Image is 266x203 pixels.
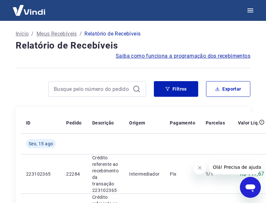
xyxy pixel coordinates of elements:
[31,30,34,38] p: /
[238,120,259,126] p: Valor Líq.
[66,120,81,126] p: Pedido
[84,30,140,38] p: Relatório de Recebíveis
[54,84,130,94] input: Busque pelo número do pedido
[240,177,261,198] iframe: Botão para abrir a janela de mensagens
[92,120,114,126] p: Descrição
[116,52,250,60] a: Saiba como funciona a programação dos recebimentos
[29,140,53,147] span: Sex, 15 ago
[154,81,198,97] button: Filtros
[26,171,56,177] p: 223102365
[170,120,195,126] p: Pagamento
[80,30,82,38] p: /
[8,0,50,20] img: Vindi
[206,81,250,97] button: Exportar
[16,39,250,52] h4: Relatório de Recebíveis
[26,120,31,126] p: ID
[129,120,145,126] p: Origem
[209,160,261,174] iframe: Mensagem da empresa
[16,30,29,38] a: Início
[129,171,159,177] p: Intermediador
[66,171,81,177] p: 22284
[170,171,195,177] p: Pix
[92,154,119,194] p: Crédito referente ao recebimento da transação 223102365
[206,120,225,126] p: Parcelas
[37,30,77,38] a: Meus Recebíveis
[4,5,55,10] span: Olá! Precisa de ajuda?
[193,161,206,174] iframe: Fechar mensagem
